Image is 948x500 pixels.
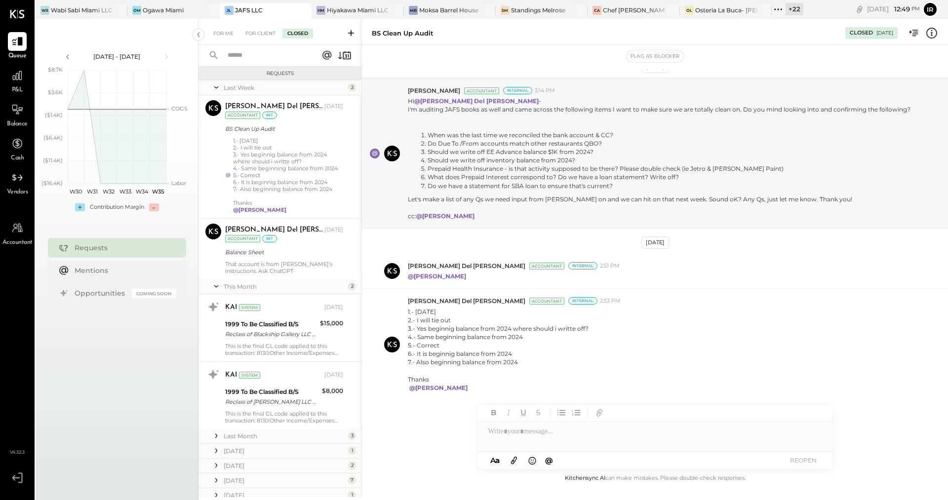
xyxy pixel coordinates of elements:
span: [PERSON_NAME] Del [PERSON_NAME] [408,262,525,270]
div: [DATE] [224,491,346,500]
div: 1 [348,447,356,455]
button: @ [542,454,556,466]
div: $8,000 [322,386,343,396]
text: $8.7K [48,66,63,73]
li: Do Due To /From accounts match other restaurants QBO? [428,139,910,148]
div: JAFS LLC [235,6,263,14]
div: Internal [568,262,597,269]
span: 2:53 PM [600,297,621,305]
button: Italic [502,406,515,419]
span: P&L [12,86,23,95]
div: I'm auditing JAFS books as well and came across the following items I want to make sure we are to... [408,105,910,114]
div: 1.- [DATE] [233,137,343,213]
text: $3.6K [48,89,63,96]
span: Vendors [7,188,28,197]
p: 1.- [DATE] [408,308,589,392]
div: For Me [208,29,238,38]
div: Last Week [224,83,346,92]
text: ($6.4K) [43,134,63,141]
div: Ogawa Miami [143,6,184,14]
text: W33 [119,188,131,195]
div: 4.- Same beginning balance from 2024 [233,165,343,172]
div: WS [40,6,49,15]
text: ($11.4K) [43,157,63,164]
div: Moksa Barrel House [419,6,478,14]
text: W32 [103,188,115,195]
div: Thanks [233,199,343,206]
button: REOPEN [784,454,823,467]
div: [DATE] [224,476,346,485]
span: [PERSON_NAME] [408,86,460,95]
div: + [75,203,85,211]
div: [DATE] [641,236,669,249]
span: @ [545,456,553,465]
button: Aa [487,455,503,466]
span: 3:14 PM [535,87,555,95]
div: Requests [203,70,356,77]
div: Standings Melrose [511,6,565,14]
div: [DATE] [224,462,346,470]
div: Coming Soon [132,289,176,298]
div: 2 [348,282,356,290]
button: Add URL [593,406,606,419]
div: 4.- Same beginning balance from 2024 [408,333,589,341]
strong: @[PERSON_NAME] Del [PERSON_NAME] [414,97,539,105]
span: a [495,456,500,465]
button: Ir [922,1,938,17]
div: [DATE] [324,304,343,311]
text: ($1.4K) [45,112,63,118]
a: Balance [0,100,34,129]
button: Flag as Blocker [627,50,683,62]
div: System [239,304,260,311]
li: Should we write off inventory balance from 2024? [428,156,910,164]
div: 7.- Also beginning balance from 2024 [408,358,589,366]
div: Thanks [408,375,589,384]
div: [DATE] - [DATE] [75,52,159,61]
strong: @[PERSON_NAME] [416,212,474,220]
div: cc: [408,212,910,220]
div: 2 [348,462,356,469]
div: 5.- Correct [233,172,343,179]
div: Accountant [464,87,499,94]
div: 5.- Correct [408,341,589,349]
div: Requests [75,243,171,253]
div: 3.- Yes beginnig balance from 2024 where should i writte off? [233,151,343,165]
div: JL [225,6,234,15]
div: [DATE] [867,4,920,14]
div: [PERSON_NAME] Del [PERSON_NAME] [225,102,322,112]
div: HM [316,6,325,15]
div: This Month [224,282,346,291]
div: 3.- Yes beginnig balance from 2024 where should i writte off? [408,324,589,333]
div: Internal [503,87,532,94]
text: COGS [171,105,188,112]
div: Let's make a list of any Qs we need input from [PERSON_NAME] on and we can hit on that next week.... [408,195,910,203]
a: Queue [0,32,34,61]
div: Balance Sheet [225,247,340,257]
div: int [262,235,277,242]
div: Closed [282,29,313,38]
div: 1999 To Be Classified B/S [225,319,317,329]
div: System [239,372,260,379]
a: Vendors [0,168,34,197]
div: OL [685,6,694,15]
strong: @[PERSON_NAME] [409,384,468,391]
div: BS Clean Up Audit [372,29,434,38]
div: 2.- I will tie out [233,144,343,151]
text: ($16.4K) [41,180,63,187]
div: Opportunities [75,288,127,298]
button: Ordered List [570,406,583,419]
div: Contribution Margin [90,203,144,211]
div: 3 [348,432,356,440]
div: OM [132,6,141,15]
span: Queue [8,52,27,61]
div: SM [501,6,510,15]
span: Balance [7,120,28,129]
div: copy link [855,4,865,14]
div: 1999 To Be Classified B/S [225,387,319,397]
div: KAI [225,303,237,312]
a: Accountant [0,219,34,247]
div: [DATE] [324,103,343,111]
div: Mentions [75,266,171,275]
strong: @[PERSON_NAME] [408,272,466,280]
div: 7 [348,476,356,484]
